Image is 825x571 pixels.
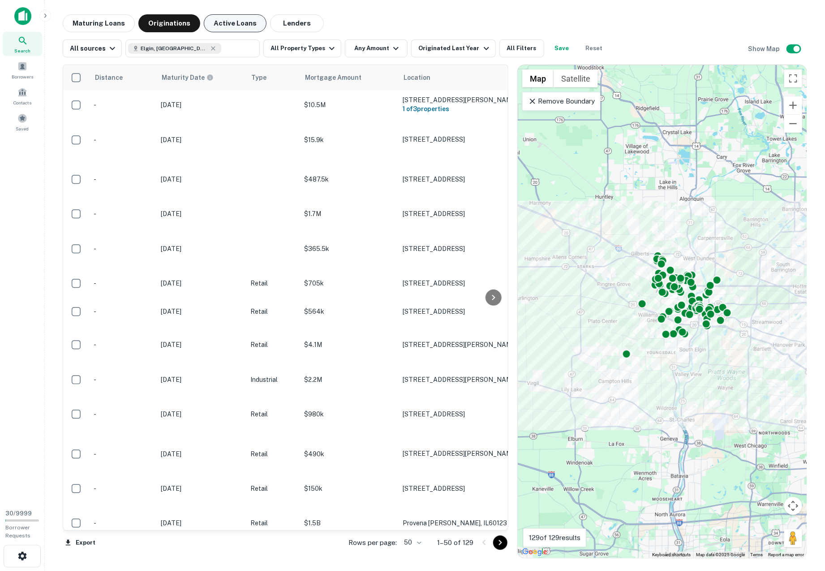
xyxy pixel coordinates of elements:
button: Show satellite imagery [554,69,598,87]
p: - [94,340,152,350]
span: Borrower Requests [5,524,30,539]
p: [STREET_ADDRESS] [403,279,519,287]
p: [DATE] [161,100,241,110]
p: $150k [304,484,394,493]
button: Save your search to get updates of matches that match your search criteria. [548,39,576,57]
button: Active Loans [204,14,266,32]
span: Search [14,47,30,54]
p: - [94,135,152,145]
p: Retail [250,409,295,419]
p: [DATE] [161,340,241,350]
th: Location [398,65,524,90]
p: - [94,174,152,184]
p: [STREET_ADDRESS][PERSON_NAME] [403,96,519,104]
iframe: Chat Widget [780,499,825,542]
p: [DATE] [161,449,241,459]
p: [DATE] [161,174,241,184]
span: Type [251,72,266,83]
p: [STREET_ADDRESS] [403,307,519,316]
span: Mortgage Amount [305,72,373,83]
p: [DATE] [161,307,241,316]
p: $10.5M [304,100,394,110]
a: Search [3,32,42,56]
p: Industrial [250,375,295,385]
th: Maturity dates displayed may be estimated. Please contact the lender for the most accurate maturi... [156,65,246,90]
a: Report a map error [768,552,804,557]
p: - [94,244,152,254]
p: - [94,484,152,493]
button: All sources [63,39,122,57]
h6: Maturity Date [162,73,205,82]
p: $2.2M [304,375,394,385]
p: Remove Boundary [528,96,595,107]
p: Provena [PERSON_NAME], IL60123 [403,519,519,527]
div: All sources [70,43,118,54]
p: $1.5B [304,518,394,528]
p: - [94,518,152,528]
button: Toggle fullscreen view [784,69,802,87]
button: Go to next page [493,536,507,550]
button: All Property Types [263,39,341,57]
p: [DATE] [161,484,241,493]
a: Terms (opens in new tab) [750,552,763,557]
h6: 1 of 3 properties [403,104,519,114]
button: Keyboard shortcuts [652,552,691,558]
p: $4.1M [304,340,394,350]
p: [DATE] [161,375,241,385]
p: - [94,307,152,316]
p: [DATE] [161,518,241,528]
p: $1.7M [304,209,394,219]
button: Originated Last Year [411,39,495,57]
span: Contacts [13,99,31,106]
button: Lenders [270,14,324,32]
button: Map camera controls [784,497,802,515]
span: Maturity dates displayed may be estimated. Please contact the lender for the most accurate maturi... [162,73,225,82]
button: Maturing Loans [63,14,135,32]
span: Saved [16,125,29,132]
p: $564k [304,307,394,316]
p: [STREET_ADDRESS][PERSON_NAME] [403,450,519,458]
img: capitalize-icon.png [14,7,31,25]
p: [STREET_ADDRESS] [403,210,519,218]
button: All Filters [499,39,544,57]
span: 30 / 9999 [5,510,32,517]
p: [STREET_ADDRESS] [403,484,519,493]
p: Rows per page: [348,537,397,548]
a: Borrowers [3,58,42,82]
div: Maturity dates displayed may be estimated. Please contact the lender for the most accurate maturi... [162,73,214,82]
p: $980k [304,409,394,419]
p: - [94,209,152,219]
p: $705k [304,278,394,288]
p: [STREET_ADDRESS][PERSON_NAME] [403,376,519,384]
p: - [94,449,152,459]
p: [DATE] [161,409,241,419]
a: Saved [3,110,42,134]
span: Distance [95,72,123,83]
p: [STREET_ADDRESS] [403,245,519,253]
span: Location [404,72,442,83]
p: Retail [250,484,295,493]
button: Zoom out [784,115,802,133]
p: $490k [304,449,394,459]
div: 50 [400,536,423,549]
p: Retail [250,340,295,350]
p: - [94,278,152,288]
p: Retail [250,307,295,316]
a: Contacts [3,84,42,108]
button: Show street map [522,69,554,87]
th: Type [246,65,300,90]
p: - [94,375,152,385]
p: [STREET_ADDRESS] [403,410,519,418]
img: Google [520,546,550,558]
p: 129 of 129 results [529,532,580,543]
p: Retail [250,449,295,459]
p: [DATE] [161,244,241,254]
button: Zoom in [784,96,802,114]
p: [STREET_ADDRESS][PERSON_NAME] [403,341,519,349]
p: Retail [250,518,295,528]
